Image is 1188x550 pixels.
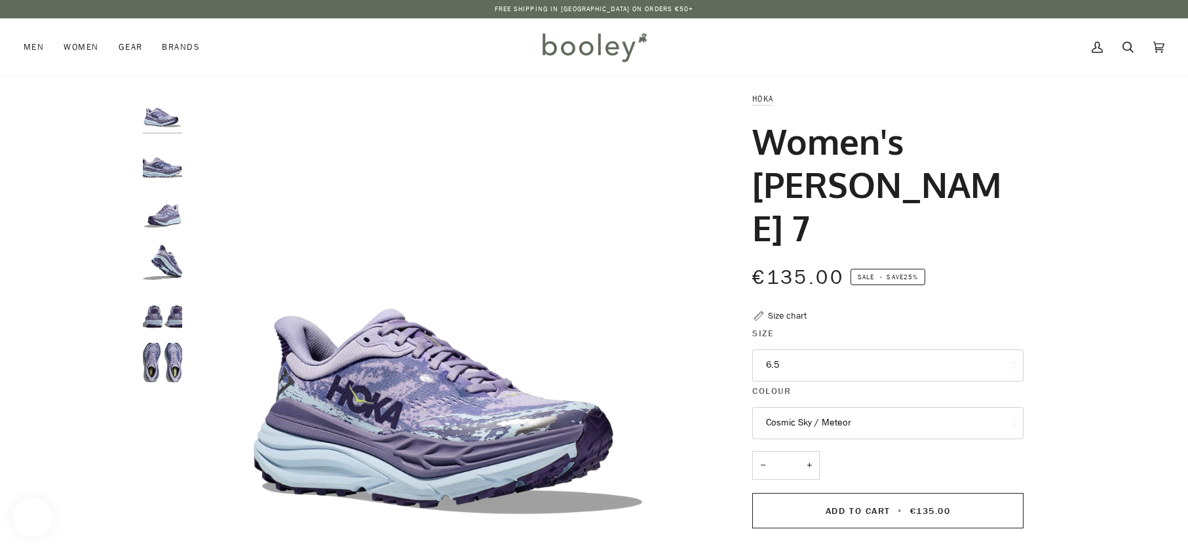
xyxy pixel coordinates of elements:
[910,505,951,517] span: €135.00
[752,349,1024,382] button: 6.5
[752,384,791,398] span: Colour
[64,41,98,54] span: Women
[13,498,52,537] iframe: Button to open loyalty program pop-up
[904,272,918,282] span: 25%
[143,293,182,332] img: Hoka Women's Stinson 7 Cosmic Sky / Meteor - Booley Galway
[24,41,44,54] span: Men
[152,18,210,76] a: Brands
[143,343,182,382] img: Hoka Women's Stinson 7 Cosmic Sky / Meteor - Booley Galway
[24,18,54,76] a: Men
[752,119,1014,249] h1: Women's [PERSON_NAME] 7
[143,192,182,231] img: Hoka Women's Stinson 7 Cosmic Sky / Meteor - Booley Galway
[826,505,891,517] span: Add to Cart
[143,243,182,282] img: Hoka Women's Stinson 7 Cosmic Sky / Meteor - Booley Galway
[752,407,1024,439] button: Cosmic Sky / Meteor
[143,92,182,131] img: Hoka Women's Stinson 7 Cosmic Sky / Meteor - Booley Galway
[537,28,651,66] img: Booley
[894,505,906,517] span: •
[752,93,773,104] a: Hoka
[858,272,874,282] span: Sale
[143,142,182,182] img: Hoka Women's Stinson 7 Cosmic Sky / Meteor - Booley Galway
[851,269,925,286] span: Save
[876,272,887,282] em: •
[109,18,153,76] a: Gear
[752,451,773,481] button: −
[799,451,820,481] button: +
[768,309,807,323] div: Size chart
[752,264,844,291] span: €135.00
[54,18,108,76] a: Women
[119,41,143,54] span: Gear
[752,451,820,481] input: Quantity
[495,4,694,14] p: Free Shipping in [GEOGRAPHIC_DATA] on Orders €50+
[752,493,1024,528] button: Add to Cart • €135.00
[162,41,200,54] span: Brands
[752,326,774,340] span: Size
